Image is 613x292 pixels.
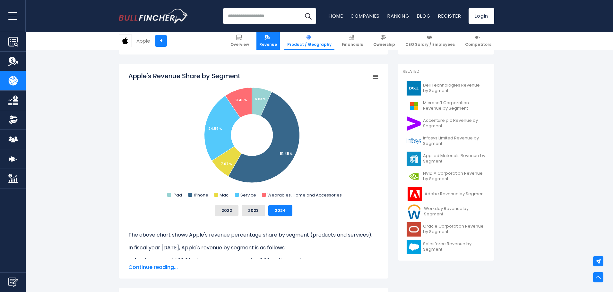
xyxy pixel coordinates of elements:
li: generated $26.69 B in revenue, representing 6.83% of its total revenue. [128,257,379,264]
span: Financials [342,42,363,47]
img: ADBE logo [407,187,423,201]
a: Register [438,13,461,19]
img: CRM logo [407,240,421,254]
tspan: 7.67 % [221,162,232,166]
span: Competitors [465,42,491,47]
span: Microsoft Corporation Revenue by Segment [423,100,486,111]
span: Revenue [259,42,277,47]
a: Workday Revenue by Segment [403,203,489,221]
a: Infosys Limited Revenue by Segment [403,132,489,150]
img: ACN logo [407,116,421,131]
span: Adobe Revenue by Segment [425,191,485,197]
a: Product / Geography [284,32,334,50]
span: Product / Geography [287,42,332,47]
button: 2023 [242,205,265,216]
a: Applied Materials Revenue by Segment [403,150,489,168]
span: NVIDIA Corporation Revenue by Segment [423,171,486,182]
button: 2022 [215,205,238,216]
a: NVIDIA Corporation Revenue by Segment [403,168,489,185]
a: Oracle Corporation Revenue by Segment [403,221,489,238]
text: Service [240,192,256,198]
span: Continue reading... [128,263,379,271]
img: MSFT logo [407,99,421,113]
tspan: 24.59 % [208,126,222,131]
a: Adobe Revenue by Segment [403,185,489,203]
a: Ownership [370,32,398,50]
span: Overview [230,42,249,47]
span: Accenture plc Revenue by Segment [423,118,486,129]
a: Revenue [256,32,280,50]
a: Competitors [462,32,494,50]
tspan: Apple's Revenue Share by Segment [128,71,240,80]
tspan: 51.45 % [280,151,293,156]
a: Accenture plc Revenue by Segment [403,115,489,132]
img: INFY logo [407,134,421,148]
span: Infosys Limited Revenue by Segment [423,136,486,146]
img: Bullfincher logo [119,9,188,23]
b: iPad [135,257,146,264]
tspan: 9.46 % [236,98,247,103]
span: Dell Technologies Revenue by Segment [423,83,486,94]
a: Login [469,8,494,24]
img: AMAT logo [407,152,421,166]
a: Blog [417,13,430,19]
img: AAPL logo [119,35,131,47]
img: ORCL logo [407,222,421,237]
svg: Apple's Revenue Share by Segment [128,71,379,200]
span: Workday Revenue by Segment [424,206,486,217]
img: WDAY logo [407,204,422,219]
text: iPhone [194,192,208,198]
a: CEO Salary / Employees [402,32,458,50]
text: iPad [173,192,182,198]
a: Companies [350,13,380,19]
a: Ranking [387,13,409,19]
a: Go to homepage [119,9,188,23]
span: Applied Materials Revenue by Segment [423,153,486,164]
span: CEO Salary / Employees [405,42,455,47]
a: Dell Technologies Revenue by Segment [403,79,489,97]
div: Apple [136,37,150,45]
text: Wearables, Home and Accessories [267,192,342,198]
button: Search [300,8,316,24]
span: Ownership [373,42,395,47]
a: Salesforce Revenue by Segment [403,238,489,256]
a: Financials [339,32,366,50]
a: Home [329,13,343,19]
a: Microsoft Corporation Revenue by Segment [403,97,489,115]
p: Related [403,69,489,74]
tspan: 6.83 % [255,97,266,102]
button: 2024 [268,205,292,216]
span: Oracle Corporation Revenue by Segment [423,224,486,235]
a: Overview [228,32,252,50]
img: Ownership [8,115,18,125]
a: + [155,35,167,47]
span: Salesforce Revenue by Segment [423,241,486,252]
p: The above chart shows Apple's revenue percentage share by segment (products and services). [128,231,379,239]
p: In fiscal year [DATE], Apple's revenue by segment is as follows: [128,244,379,252]
img: NVDA logo [407,169,421,184]
text: Mac [220,192,229,198]
img: DELL logo [407,81,421,96]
